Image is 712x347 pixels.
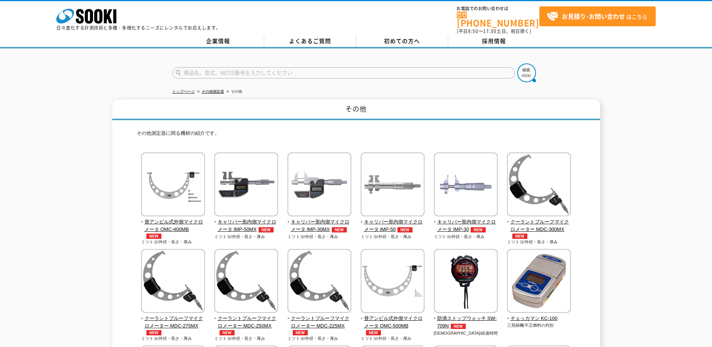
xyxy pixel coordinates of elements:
p: ミツトヨ/外径・長さ・厚み [288,335,352,342]
a: [PHONE_NUMBER] [457,12,539,27]
span: チェッカマン KC-100 [507,315,571,323]
img: 防滴ストップウォッチ SW-709N [434,249,498,315]
a: クーラントプルーフマイクロメーター MDC-250MXNEW [214,308,278,335]
p: ミツトヨ/外径・長さ・厚み [507,239,571,245]
span: 防滴ストップウォッチ SW-709N [434,315,498,330]
strong: お見積り･お問い合わせ [562,12,625,21]
span: 替アンビル式外側マイクロメータ OMC-400MB [141,218,205,239]
img: NEW [330,227,349,232]
img: NEW [257,227,275,232]
p: ミツトヨ/外径・長さ・厚み [141,335,205,342]
img: NEW [449,324,468,329]
img: クーラントプルーフマイクロメーター MDC-225MX [288,249,351,315]
p: ミツトヨ/外径・長さ・厚み [141,239,205,245]
span: 17:30 [483,28,497,35]
a: 企業情報 [172,36,264,47]
a: キャリパー形内側マイクロメータ IMP-30MXNEW [288,211,352,234]
img: NEW [145,234,163,239]
span: はこちら [547,11,647,22]
span: キャリパー形内側マイクロメータ IMP-30 [434,218,498,234]
a: クーラントプルーフマイクロメーター MDC-225MXNEW [288,308,352,335]
p: [DEMOGRAPHIC_DATA]/経過時間 [434,330,498,336]
h1: その他 [112,100,600,120]
p: ミツトヨ/外径・長さ・厚み [361,234,425,240]
img: NEW [510,234,529,239]
img: NEW [291,330,310,335]
a: トップページ [172,89,195,94]
span: クーラントプルーフマイクロメーター MDC-275MX [141,315,205,336]
span: (平日 ～ 土日、祝日除く) [457,28,531,35]
img: NEW [364,330,383,335]
a: クーラントプルーフマイクロメーター MDC-300MXNEW [507,211,571,239]
img: btn_search.png [517,63,536,82]
a: 替アンビル式外側マイクロメータ OMC-500MBNEW [361,308,425,335]
img: NEW [396,227,414,232]
img: 替アンビル式外側マイクロメータ OMC-400MB [141,152,205,218]
img: キャリパー形内側マイクロメータ IMP-30 [434,152,498,218]
p: ミツトヨ/外径・長さ・厚み [434,234,498,240]
a: クーラントプルーフマイクロメーター MDC-275MXNEW [141,308,205,335]
p: その他測定器に関る機材の紹介です。 [137,130,576,141]
span: クーラントプルーフマイクロメーター MDC-300MX [507,218,571,239]
a: 採用情報 [448,36,540,47]
img: クーラントプルーフマイクロメーター MDC-300MX [507,152,571,218]
a: その他測定器 [202,89,224,94]
img: キャリパー形内側マイクロメータ IMP-50MX [214,152,278,218]
span: お電話でのお問い合わせは [457,6,539,11]
img: チェッカマン KC-100 [507,249,571,315]
img: NEW [469,227,488,232]
a: キャリパー形内側マイクロメータ IMP-50MXNEW [214,211,278,234]
a: お見積り･お問い合わせはこちら [539,6,656,26]
span: キャリパー形内側マイクロメータ IMP-50 [361,218,425,234]
span: 替アンビル式外側マイクロメータ OMC-500MB [361,315,425,336]
img: クーラントプルーフマイクロメーター MDC-275MX [141,249,205,315]
img: NEW [145,330,163,335]
span: 初めての方へ [384,37,420,45]
a: 防滴ストップウォッチ SW-709NNEW [434,308,498,330]
img: クーラントプルーフマイクロメーター MDC-250MX [214,249,278,315]
li: その他 [225,88,242,96]
span: キャリパー形内側マイクロメータ IMP-50MX [214,218,278,234]
p: ミツトヨ/外径・長さ・厚み [214,234,278,240]
a: チェッカマン KC-100 [507,308,571,323]
p: ミツトヨ/外径・長さ・厚み [288,234,352,240]
p: ミツトヨ/外径・長さ・厚み [361,335,425,342]
img: NEW [218,330,236,335]
img: キャリパー形内側マイクロメータ IMP-50 [361,152,424,218]
p: ミツトヨ/外径・長さ・厚み [214,335,278,342]
a: 替アンビル式外側マイクロメータ OMC-400MBNEW [141,211,205,239]
span: 8:50 [468,28,479,35]
span: クーラントプルーフマイクロメーター MDC-250MX [214,315,278,336]
img: 替アンビル式外側マイクロメータ OMC-500MB [361,249,424,315]
img: キャリパー形内側マイクロメータ IMP-30MX [288,152,351,218]
a: 初めての方へ [356,36,448,47]
span: キャリパー形内側マイクロメータ IMP-30MX [288,218,352,234]
span: クーラントプルーフマイクロメーター MDC-225MX [288,315,352,336]
input: 商品名、型式、NETIS番号を入力してください [172,67,515,78]
a: キャリパー形内側マイクロメータ IMP-30NEW [434,211,498,234]
p: 日々進化する計測技術と多種・多様化するニーズにレンタルでお応えします。 [56,26,221,30]
a: よくあるご質問 [264,36,356,47]
p: 三晃精機/不正燃料の判別 [507,322,571,329]
a: キャリパー形内側マイクロメータ IMP-50NEW [361,211,425,234]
